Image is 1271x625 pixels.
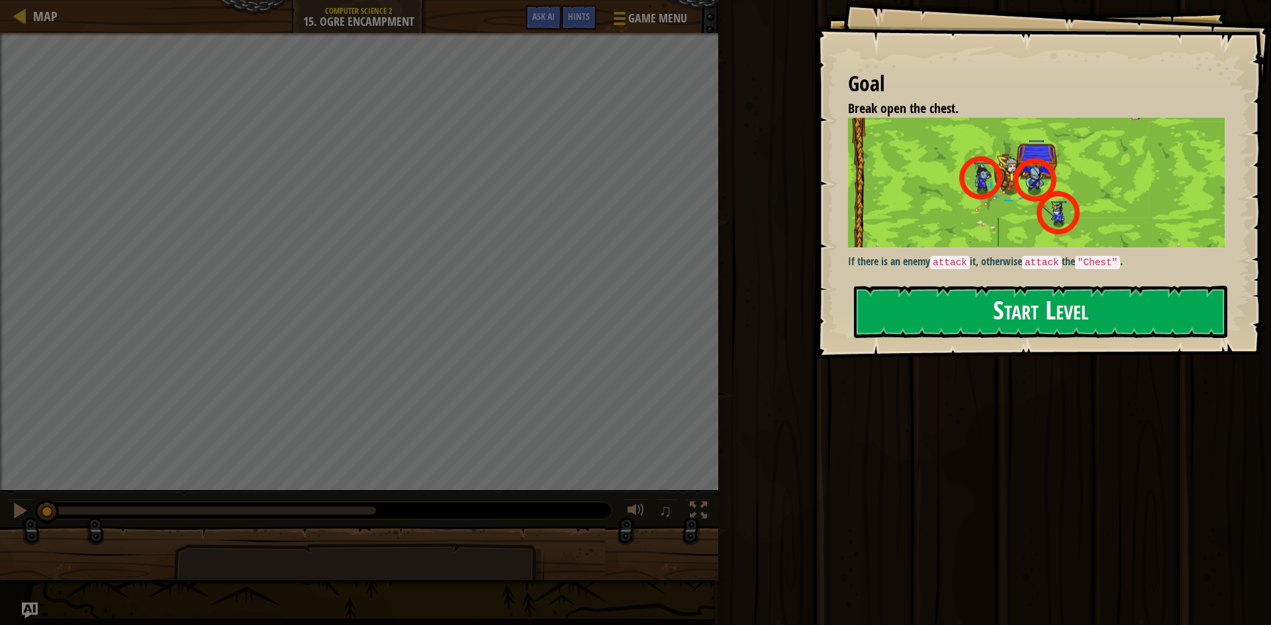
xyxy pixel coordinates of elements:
span: Break open the chest. [848,99,959,117]
button: Adjust volume [623,499,649,526]
li: Break open the chest. [831,99,1221,118]
span: ♫ [659,501,672,521]
span: Map [33,7,58,25]
button: Ask AI [526,5,561,30]
button: Game Menu [603,5,695,36]
span: Ask AI [532,10,555,22]
code: "Chest" [1075,256,1120,269]
code: attack [1022,256,1062,269]
span: Game Menu [628,10,687,27]
button: Ask AI [22,603,38,618]
button: ♫ [656,499,679,526]
button: Ctrl + P: Pause [7,499,33,526]
img: Ogre encampment [848,118,1235,247]
code: attack [930,256,970,269]
div: Goal [848,69,1225,99]
p: If there is an enemy it, otherwise the . [848,254,1235,270]
a: Map [26,7,58,25]
button: Start Level [854,286,1227,338]
button: Toggle fullscreen [685,499,712,526]
span: Hints [568,10,590,22]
